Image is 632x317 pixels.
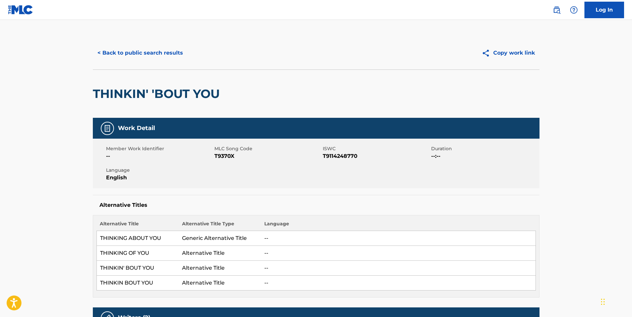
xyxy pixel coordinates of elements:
[96,261,179,276] td: THINKIN' BOUT YOU
[118,124,155,132] h5: Work Detail
[179,220,261,231] th: Alternative Title Type
[550,3,563,17] a: Public Search
[431,145,538,152] span: Duration
[261,220,536,231] th: Language
[93,86,223,101] h2: THINKIN' 'BOUT YOU
[179,231,261,246] td: Generic Alternative Title
[93,45,188,61] button: < Back to public search results
[106,174,213,182] span: English
[482,49,493,57] img: Copy work link
[567,3,580,17] div: Help
[103,124,111,132] img: Work Detail
[214,152,321,160] span: T9370X
[179,261,261,276] td: Alternative Title
[96,276,179,291] td: THINKIN BOUT YOU
[261,276,536,291] td: --
[179,246,261,261] td: Alternative Title
[553,6,561,14] img: search
[214,145,321,152] span: MLC Song Code
[601,292,605,312] div: Drag
[599,285,632,317] iframe: Chat Widget
[106,152,213,160] span: --
[8,5,33,15] img: MLC Logo
[96,220,179,231] th: Alternative Title
[96,231,179,246] td: THINKING ABOUT YOU
[261,231,536,246] td: --
[323,152,429,160] span: T9114248770
[323,145,429,152] span: ISWC
[477,45,539,61] button: Copy work link
[96,246,179,261] td: THINKING OF YOU
[261,261,536,276] td: --
[570,6,578,14] img: help
[584,2,624,18] a: Log In
[179,276,261,291] td: Alternative Title
[261,246,536,261] td: --
[431,152,538,160] span: --:--
[106,145,213,152] span: Member Work Identifier
[106,167,213,174] span: Language
[99,202,533,208] h5: Alternative Titles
